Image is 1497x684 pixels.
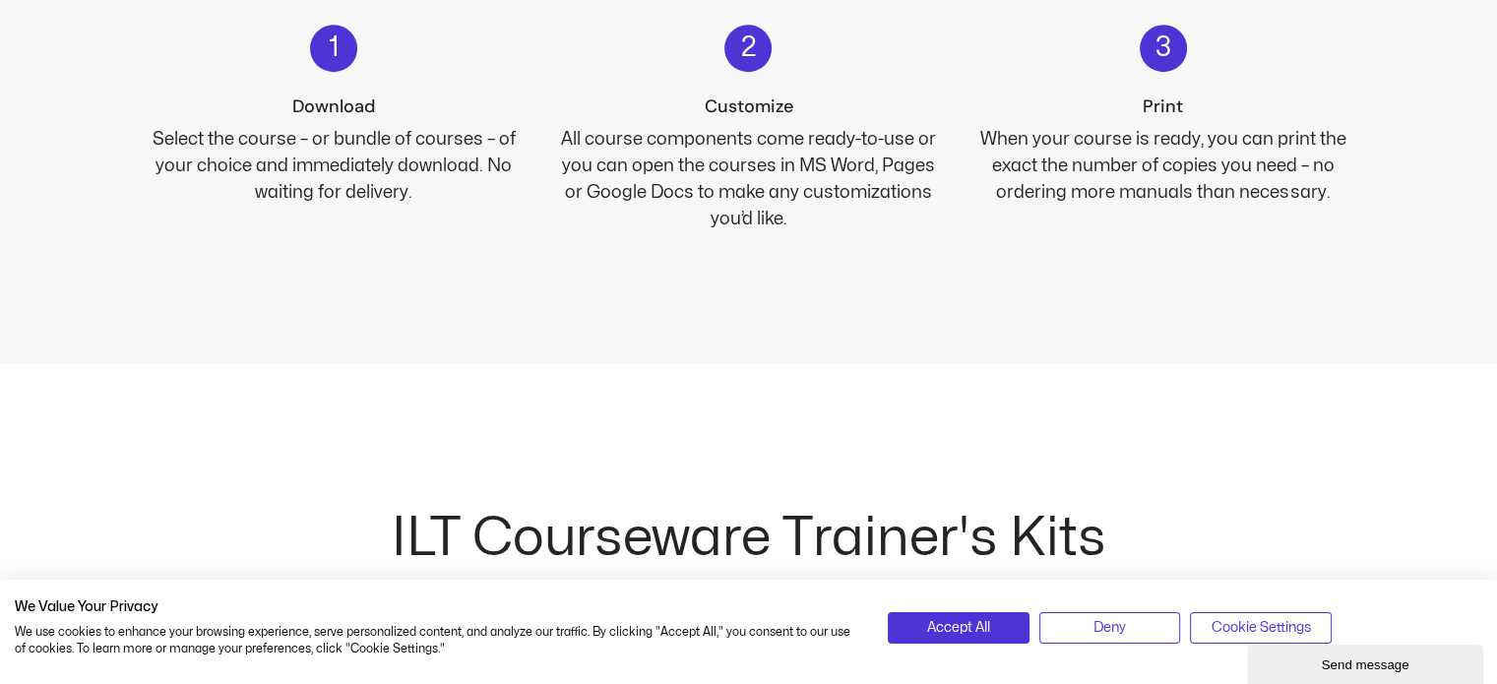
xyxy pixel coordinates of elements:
p: We use cookies to enhance your browsing experience, serve personalized content, and analyze our t... [15,624,858,657]
button: Adjust cookie preferences [1190,612,1331,644]
h2: Download [139,95,530,118]
h2: We Value Your Privacy [15,598,858,616]
h2: 1 [329,34,340,62]
h2: Customize [553,95,944,118]
h2: Print [967,95,1358,118]
div: When your course is ready, you can print the exact the number of copies you need – no ordering mo... [967,126,1358,206]
span: Cookie Settings [1211,617,1310,639]
button: Accept all cookies [888,612,1029,644]
div: Select the course – or bundle of courses – of your choice and immediately download. No waiting fo... [139,126,530,206]
h2: ILT Courseware Trainer's Kits [20,512,1477,565]
span: Deny [1093,617,1126,639]
h2: 2 [740,34,756,62]
iframe: chat widget [1247,641,1487,684]
span: Accept All [927,617,990,639]
button: Deny all cookies [1039,612,1180,644]
h2: 3 [1155,34,1171,62]
div: All course components come ready-to-use or you can open the courses in MS Word, Pages or Google D... [553,126,944,232]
